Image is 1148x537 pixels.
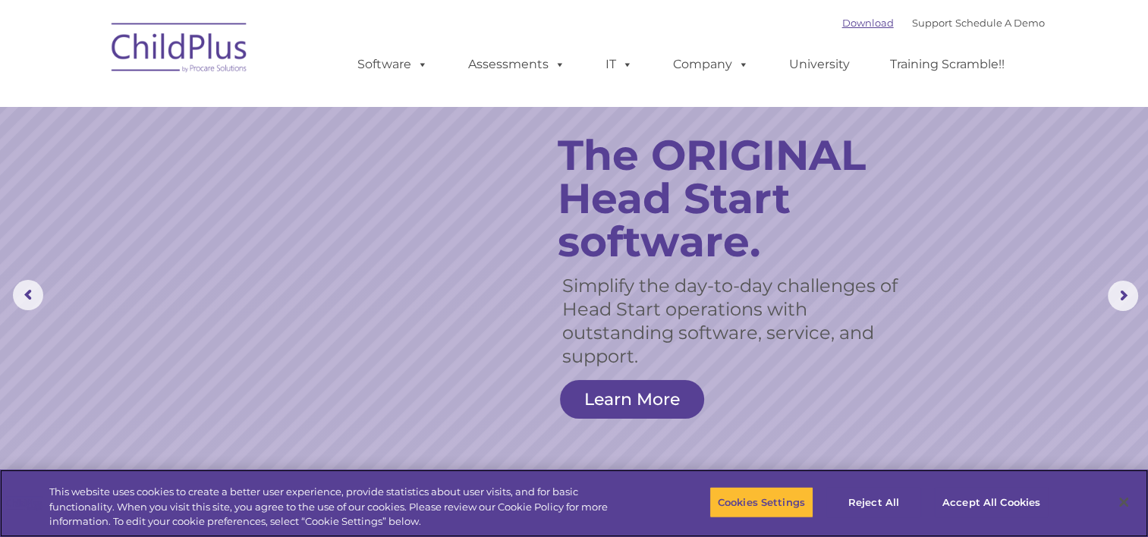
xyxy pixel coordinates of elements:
a: Schedule A Demo [955,17,1045,29]
button: Close [1107,485,1140,519]
a: Learn More [560,380,704,419]
a: Software [342,49,443,80]
a: Support [912,17,952,29]
a: Company [658,49,764,80]
a: Assessments [453,49,580,80]
a: University [774,49,865,80]
a: Training Scramble!! [875,49,1020,80]
button: Cookies Settings [709,486,813,518]
a: IT [590,49,648,80]
img: ChildPlus by Procare Solutions [104,12,256,88]
span: Last name [211,100,257,111]
a: Download [842,17,894,29]
button: Reject All [826,486,921,518]
div: This website uses cookies to create a better user experience, provide statistics about user visit... [49,485,631,529]
rs-layer: Simplify the day-to-day challenges of Head Start operations with outstanding software, service, a... [562,274,898,368]
span: Phone number [211,162,275,174]
rs-layer: The ORIGINAL Head Start software. [558,133,916,263]
button: Accept All Cookies [934,486,1049,518]
font: | [842,17,1045,29]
